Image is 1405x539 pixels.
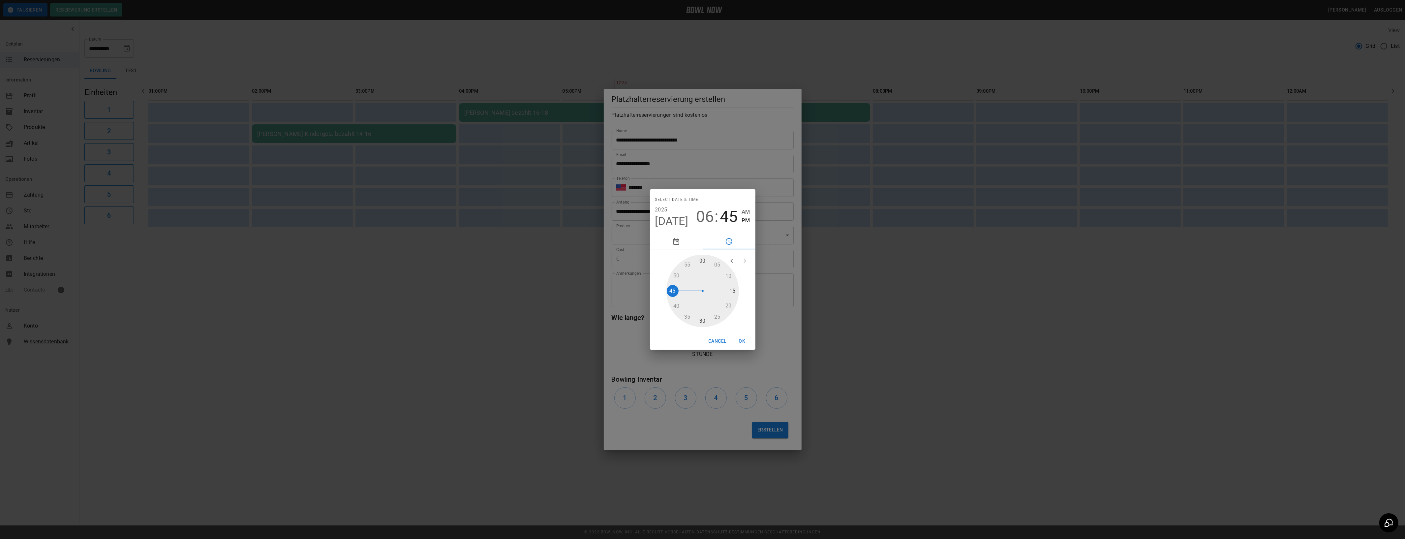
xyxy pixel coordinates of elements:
[725,254,738,268] button: open previous view
[706,335,729,347] button: Cancel
[655,205,667,214] button: 2025
[720,207,738,226] button: 45
[655,195,699,205] span: Select date & time
[696,207,714,226] button: 06
[650,234,703,249] button: pick date
[742,216,750,225] button: PM
[742,207,750,216] button: AM
[732,335,753,347] button: OK
[655,214,688,228] button: [DATE]
[715,207,718,226] span: :
[703,234,755,249] button: pick time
